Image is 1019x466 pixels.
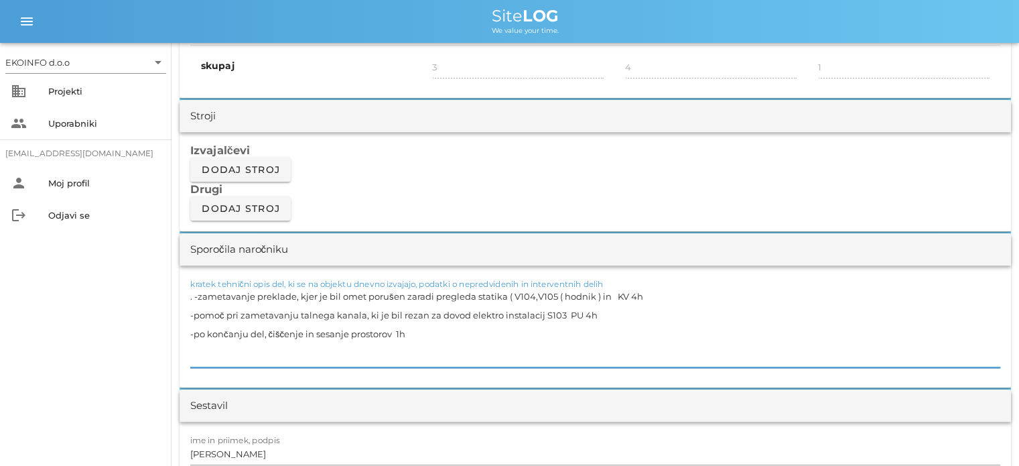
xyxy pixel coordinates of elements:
[48,178,161,188] div: Moj profil
[11,175,27,191] i: person
[190,279,604,289] label: kratek tehnični opis del, ki se na objektu dnevno izvajajo, podatki o nepredvidenih in interventn...
[190,398,228,414] div: Sestavil
[190,435,280,445] label: ime in priimek, podpis
[201,202,280,215] span: Dodaj stroj
[190,158,291,182] button: Dodaj stroj
[201,60,234,72] b: skupaj
[201,164,280,176] span: Dodaj stroj
[190,182,1000,196] h3: Drugi
[48,118,161,129] div: Uporabniki
[19,13,35,30] i: menu
[5,52,166,73] div: EKOINFO d.o.o
[190,242,288,257] div: Sporočila naročniku
[48,210,161,221] div: Odjavi se
[952,402,1019,466] iframe: Chat Widget
[492,6,559,25] span: Site
[492,26,559,35] span: We value your time.
[11,115,27,131] i: people
[11,83,27,99] i: business
[190,143,1000,158] h3: Izvajalčevi
[11,207,27,223] i: logout
[190,109,216,124] div: Stroji
[5,56,70,68] div: EKOINFO d.o.o
[523,6,559,25] b: LOG
[150,54,166,70] i: arrow_drop_down
[190,196,291,221] button: Dodaj stroj
[48,86,161,97] div: Projekti
[952,402,1019,466] div: Pripomoček za klepet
